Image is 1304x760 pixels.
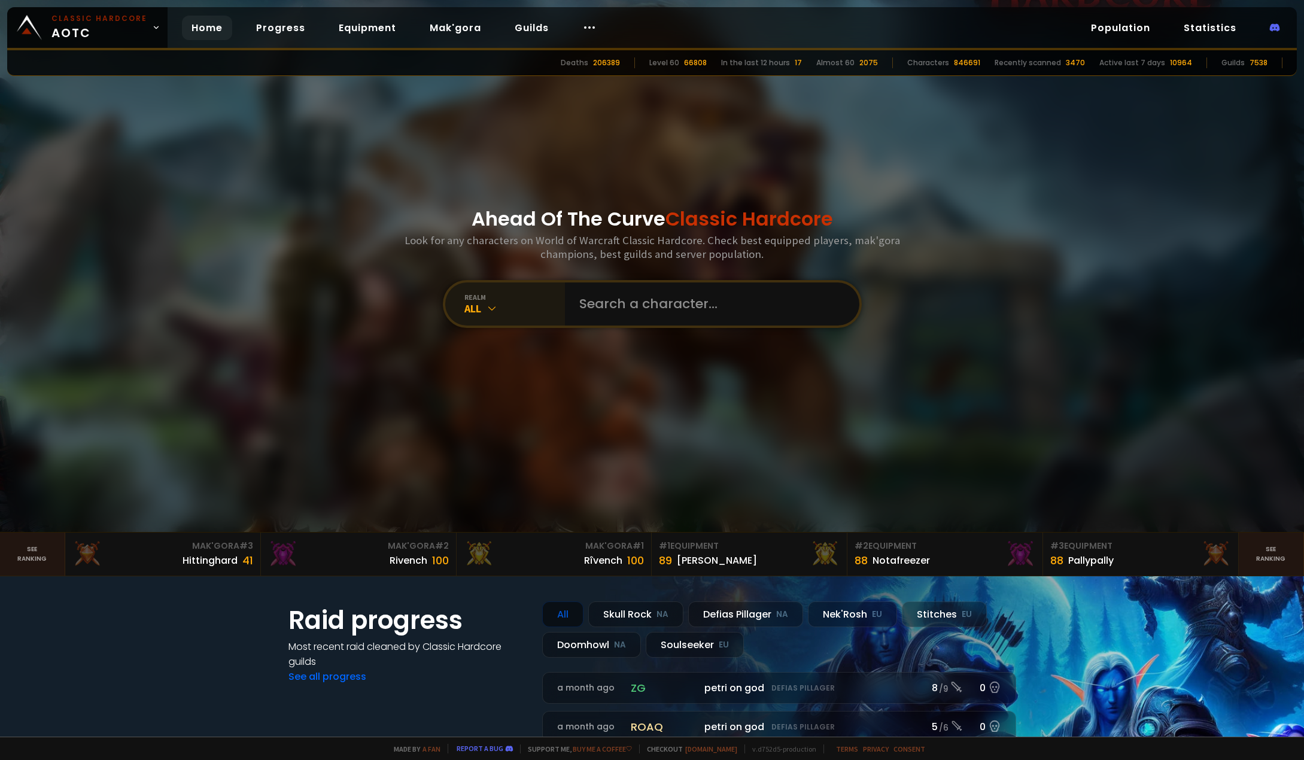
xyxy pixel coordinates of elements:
small: NA [656,609,668,621]
div: Equipment [1050,540,1231,552]
div: Equipment [855,540,1035,552]
a: a fan [422,744,440,753]
a: #1Equipment89[PERSON_NAME] [652,533,847,576]
h1: Raid progress [288,601,528,639]
div: Notafreezer [873,553,930,568]
a: Statistics [1174,16,1246,40]
div: In the last 12 hours [721,57,790,68]
div: Guilds [1221,57,1245,68]
small: NA [776,609,788,621]
div: 10964 [1170,57,1192,68]
a: Mak'Gora#3Hittinghard41 [65,533,261,576]
div: Active last 7 days [1099,57,1165,68]
a: Mak'Gora#1Rîvench100 [457,533,652,576]
div: Pallypally [1068,553,1114,568]
div: 89 [659,552,672,569]
div: Stitches [902,601,987,627]
div: All [542,601,583,627]
span: # 1 [659,540,670,552]
span: Classic Hardcore [665,205,833,232]
a: Progress [247,16,315,40]
span: v. d752d5 - production [744,744,816,753]
div: 100 [432,552,449,569]
div: Mak'Gora [72,540,253,552]
a: Buy me a coffee [573,744,632,753]
div: 7538 [1250,57,1267,68]
div: Mak'Gora [464,540,645,552]
span: # 2 [435,540,449,552]
a: a month agozgpetri on godDefias Pillager8 /90 [542,672,1016,704]
div: 3470 [1066,57,1085,68]
div: 66808 [684,57,707,68]
div: Rivench [390,553,427,568]
a: Mak'gora [420,16,491,40]
a: [DOMAIN_NAME] [685,744,737,753]
a: Terms [836,744,858,753]
div: Hittinghard [183,553,238,568]
div: 17 [795,57,802,68]
a: Classic HardcoreAOTC [7,7,168,48]
div: 100 [627,552,644,569]
a: Guilds [505,16,558,40]
span: Made by [387,744,440,753]
div: All [464,302,565,315]
span: # 2 [855,540,868,552]
small: NA [614,639,626,651]
div: 88 [855,552,868,569]
h1: Ahead Of The Curve [472,205,833,233]
h3: Look for any characters on World of Warcraft Classic Hardcore. Check best equipped players, mak'g... [400,233,905,261]
span: Support me, [520,744,632,753]
div: Defias Pillager [688,601,803,627]
div: Equipment [659,540,840,552]
a: See all progress [288,670,366,683]
div: Deaths [561,57,588,68]
a: Consent [893,744,925,753]
div: Almost 60 [816,57,855,68]
a: #2Equipment88Notafreezer [847,533,1043,576]
a: #3Equipment88Pallypally [1043,533,1239,576]
small: EU [719,639,729,651]
div: Nek'Rosh [808,601,897,627]
small: EU [962,609,972,621]
span: # 3 [1050,540,1064,552]
a: Report a bug [457,744,503,753]
h4: Most recent raid cleaned by Classic Hardcore guilds [288,639,528,669]
div: 206389 [593,57,620,68]
a: Home [182,16,232,40]
a: Population [1081,16,1160,40]
div: Recently scanned [995,57,1061,68]
span: # 3 [239,540,253,552]
div: 88 [1050,552,1063,569]
div: 846691 [954,57,980,68]
div: Mak'Gora [268,540,449,552]
a: Equipment [329,16,406,40]
input: Search a character... [572,282,845,326]
div: Skull Rock [588,601,683,627]
small: Classic Hardcore [51,13,147,24]
div: [PERSON_NAME] [677,553,757,568]
div: Characters [907,57,949,68]
a: Privacy [863,744,889,753]
a: a month agoroaqpetri on godDefias Pillager5 /60 [542,711,1016,743]
div: Doomhowl [542,632,641,658]
a: Mak'Gora#2Rivench100 [261,533,457,576]
span: Checkout [639,744,737,753]
a: Seeranking [1239,533,1304,576]
div: Level 60 [649,57,679,68]
div: Rîvench [584,553,622,568]
span: # 1 [633,540,644,552]
div: 2075 [859,57,878,68]
span: AOTC [51,13,147,42]
small: EU [872,609,882,621]
div: 41 [242,552,253,569]
div: realm [464,293,565,302]
div: Soulseeker [646,632,744,658]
